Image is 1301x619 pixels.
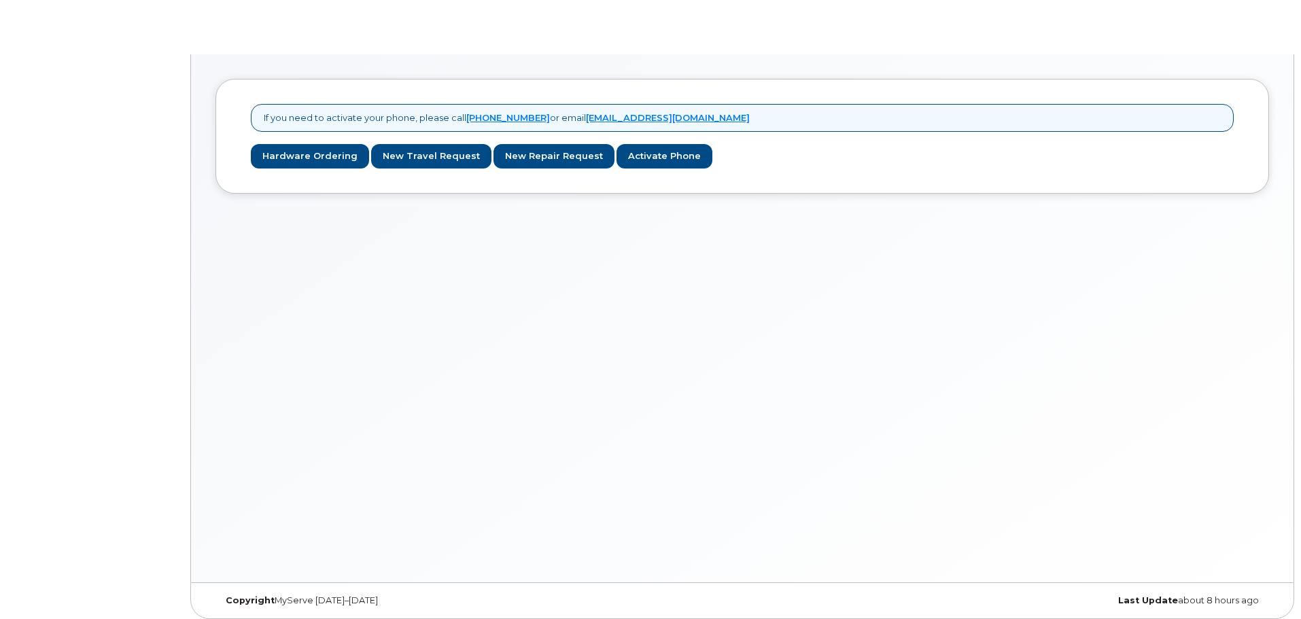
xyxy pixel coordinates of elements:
div: MyServe [DATE]–[DATE] [215,595,567,606]
a: Hardware Ordering [251,144,369,169]
strong: Copyright [226,595,275,605]
a: New Travel Request [371,144,491,169]
strong: Last Update [1118,595,1178,605]
div: about 8 hours ago [918,595,1269,606]
a: [PHONE_NUMBER] [466,112,550,123]
a: New Repair Request [493,144,614,169]
a: Activate Phone [617,144,712,169]
p: If you need to activate your phone, please call or email [264,111,750,124]
a: [EMAIL_ADDRESS][DOMAIN_NAME] [586,112,750,123]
